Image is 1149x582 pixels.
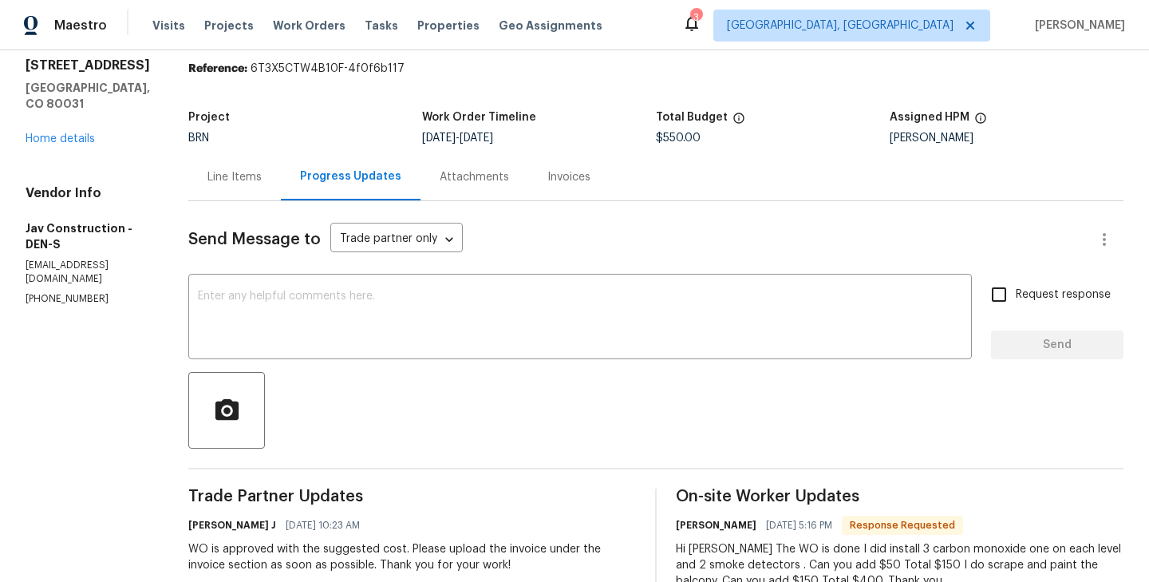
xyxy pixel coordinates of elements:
[300,168,401,184] div: Progress Updates
[26,133,95,145] a: Home details
[188,489,636,505] span: Trade Partner Updates
[204,18,254,34] span: Projects
[422,112,536,123] h5: Work Order Timeline
[188,63,247,74] b: Reference:
[690,10,701,26] div: 3
[656,112,728,123] h5: Total Budget
[766,517,832,533] span: [DATE] 5:16 PM
[26,292,150,306] p: [PHONE_NUMBER]
[188,61,1123,77] div: 6T3X5CTW4B10F-4f0f6b117
[286,517,360,533] span: [DATE] 10:23 AM
[188,517,276,533] h6: [PERSON_NAME] J
[843,517,961,533] span: Response Requested
[26,57,150,73] h2: [STREET_ADDRESS]
[676,517,756,533] h6: [PERSON_NAME]
[732,112,745,133] span: The total cost of line items that have been proposed by Opendoor. This sum includes line items th...
[460,133,493,144] span: [DATE]
[656,133,701,144] span: $550.00
[330,227,463,253] div: Trade partner only
[26,220,150,252] h5: Jav Construction - DEN-S
[26,259,150,286] p: [EMAIL_ADDRESS][DOMAIN_NAME]
[974,112,987,133] span: The hpm assigned to this work order.
[499,18,602,34] span: Geo Assignments
[207,169,262,185] div: Line Items
[547,169,590,185] div: Invoices
[676,489,1123,505] span: On-site Worker Updates
[26,80,150,112] h5: [GEOGRAPHIC_DATA], CO 80031
[440,169,509,185] div: Attachments
[890,112,969,123] h5: Assigned HPM
[188,232,321,247] span: Send Message to
[152,18,185,34] span: Visits
[1016,287,1111,303] span: Request response
[273,18,345,34] span: Work Orders
[188,112,230,123] h5: Project
[727,18,954,34] span: [GEOGRAPHIC_DATA], [GEOGRAPHIC_DATA]
[417,18,480,34] span: Properties
[422,133,456,144] span: [DATE]
[188,133,209,144] span: BRN
[365,20,398,31] span: Tasks
[422,133,493,144] span: -
[26,185,150,201] h4: Vendor Info
[54,18,107,34] span: Maestro
[1029,18,1125,34] span: [PERSON_NAME]
[188,541,636,573] div: WO is approved with the suggested cost. Please upload the invoice under the invoice section as so...
[890,133,1123,144] div: [PERSON_NAME]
